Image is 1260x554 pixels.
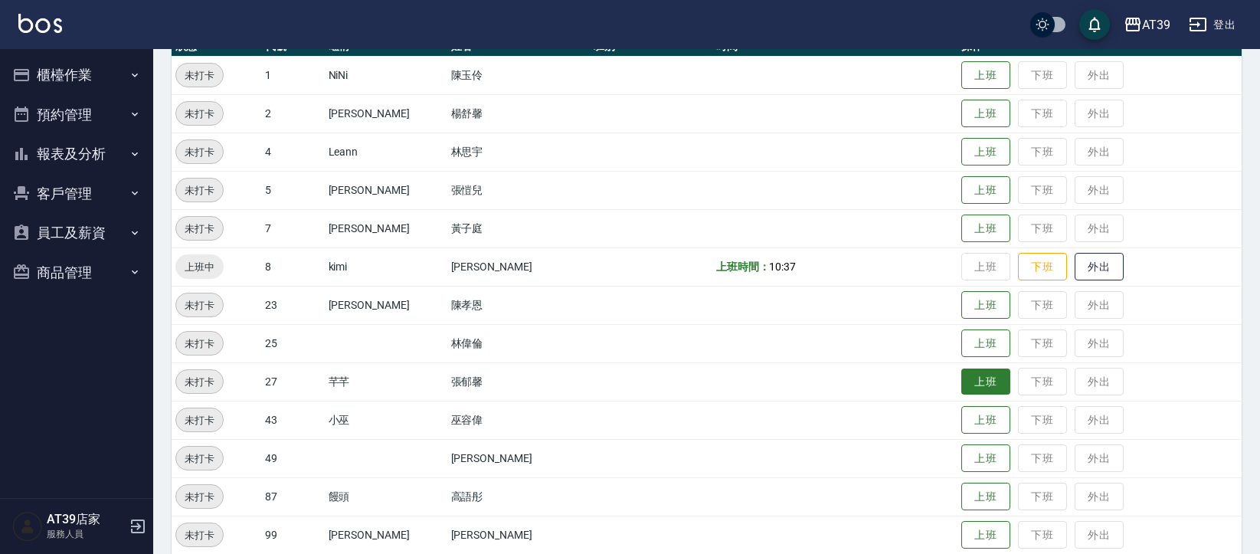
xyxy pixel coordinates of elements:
[1142,15,1170,34] div: AT39
[961,291,1010,320] button: 上班
[176,67,223,84] span: 未打卡
[6,253,147,293] button: 商品管理
[1018,253,1067,281] button: 下班
[261,477,325,516] td: 87
[325,56,447,94] td: NiNi
[1118,9,1177,41] button: AT39
[261,133,325,171] td: 4
[47,527,125,541] p: 服務人員
[447,516,590,554] td: [PERSON_NAME]
[18,14,62,33] img: Logo
[961,61,1010,90] button: 上班
[261,324,325,362] td: 25
[176,412,223,428] span: 未打卡
[447,171,590,209] td: 張愷兒
[961,369,1010,395] button: 上班
[176,106,223,122] span: 未打卡
[325,133,447,171] td: Leann
[176,527,223,543] span: 未打卡
[261,247,325,286] td: 8
[961,444,1010,473] button: 上班
[325,94,447,133] td: [PERSON_NAME]
[325,247,447,286] td: kimi
[325,171,447,209] td: [PERSON_NAME]
[6,174,147,214] button: 客戶管理
[176,182,223,198] span: 未打卡
[447,209,590,247] td: 黃子庭
[261,362,325,401] td: 27
[176,336,223,352] span: 未打卡
[6,95,147,135] button: 預約管理
[447,286,590,324] td: 陳孝恩
[961,483,1010,511] button: 上班
[325,516,447,554] td: [PERSON_NAME]
[447,401,590,439] td: 巫容偉
[325,477,447,516] td: 饅頭
[176,489,223,505] span: 未打卡
[261,401,325,439] td: 43
[447,362,590,401] td: 張郁馨
[261,516,325,554] td: 99
[447,439,590,477] td: [PERSON_NAME]
[961,215,1010,243] button: 上班
[175,259,224,275] span: 上班中
[447,94,590,133] td: 楊舒馨
[961,406,1010,434] button: 上班
[176,221,223,237] span: 未打卡
[12,511,43,542] img: Person
[961,138,1010,166] button: 上班
[1075,253,1124,281] button: 外出
[447,477,590,516] td: 高語彤
[261,94,325,133] td: 2
[176,297,223,313] span: 未打卡
[447,56,590,94] td: 陳玉伶
[261,209,325,247] td: 7
[961,521,1010,549] button: 上班
[769,261,796,273] span: 10:37
[447,133,590,171] td: 林思宇
[6,213,147,253] button: 員工及薪資
[447,247,590,286] td: [PERSON_NAME]
[961,329,1010,358] button: 上班
[47,512,125,527] h5: AT39店家
[261,171,325,209] td: 5
[261,439,325,477] td: 49
[447,324,590,362] td: 林偉倫
[176,451,223,467] span: 未打卡
[716,261,770,273] b: 上班時間：
[261,286,325,324] td: 23
[176,374,223,390] span: 未打卡
[325,286,447,324] td: [PERSON_NAME]
[1079,9,1110,40] button: save
[325,362,447,401] td: 芊芊
[6,134,147,174] button: 報表及分析
[961,176,1010,205] button: 上班
[176,144,223,160] span: 未打卡
[325,401,447,439] td: 小巫
[261,56,325,94] td: 1
[1183,11,1242,39] button: 登出
[961,100,1010,128] button: 上班
[325,209,447,247] td: [PERSON_NAME]
[6,55,147,95] button: 櫃檯作業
